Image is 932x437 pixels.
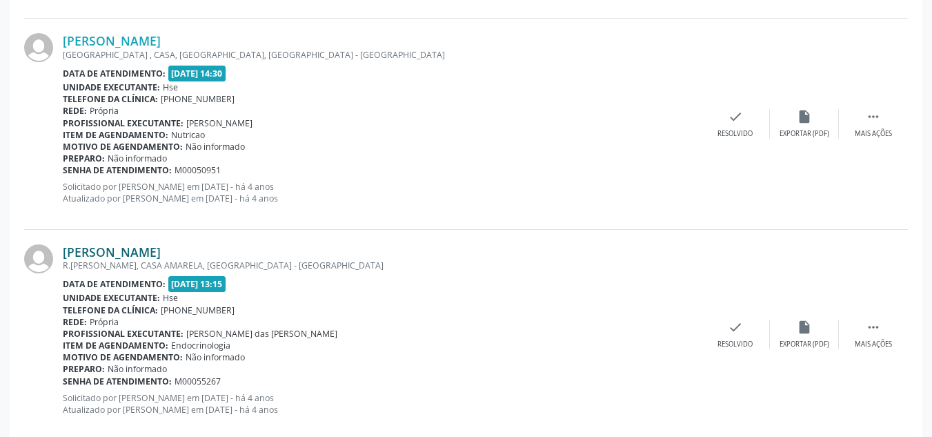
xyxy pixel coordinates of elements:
[63,278,166,290] b: Data de atendimento:
[63,181,701,204] p: Solicitado por [PERSON_NAME] em [DATE] - há 4 anos Atualizado por [PERSON_NAME] em [DATE] - há 4 ...
[717,340,753,349] div: Resolvido
[63,316,87,328] b: Rede:
[797,320,812,335] i: insert_drive_file
[171,129,205,141] span: Nutricao
[63,392,701,416] p: Solicitado por [PERSON_NAME] em [DATE] - há 4 anos Atualizado por [PERSON_NAME] em [DATE] - há 4 ...
[780,340,829,349] div: Exportar (PDF)
[63,93,158,105] b: Telefone da clínica:
[171,340,230,351] span: Endocrinologia
[797,109,812,124] i: insert_drive_file
[63,141,183,153] b: Motivo de agendamento:
[63,49,701,61] div: [GEOGRAPHIC_DATA] , CASA, [GEOGRAPHIC_DATA], [GEOGRAPHIC_DATA] - [GEOGRAPHIC_DATA]
[855,129,892,139] div: Mais ações
[161,93,235,105] span: [PHONE_NUMBER]
[186,351,245,363] span: Não informado
[108,153,167,164] span: Não informado
[63,68,166,79] b: Data de atendimento:
[728,320,743,335] i: check
[175,376,221,387] span: M00055267
[63,376,172,387] b: Senha de atendimento:
[63,292,160,304] b: Unidade executante:
[168,66,226,81] span: [DATE] 14:30
[175,164,221,176] span: M00050951
[63,117,184,129] b: Profissional executante:
[163,292,178,304] span: Hse
[866,320,881,335] i: 
[63,363,105,375] b: Preparo:
[63,33,161,48] a: [PERSON_NAME]
[63,129,168,141] b: Item de agendamento:
[186,328,337,340] span: [PERSON_NAME] das [PERSON_NAME]
[108,363,167,375] span: Não informado
[90,316,119,328] span: Própria
[24,244,53,273] img: img
[168,276,226,292] span: [DATE] 13:15
[63,260,701,271] div: R.[PERSON_NAME], CASA AMARELA, [GEOGRAPHIC_DATA] - [GEOGRAPHIC_DATA]
[717,129,753,139] div: Resolvido
[63,340,168,351] b: Item de agendamento:
[866,109,881,124] i: 
[186,141,245,153] span: Não informado
[63,81,160,93] b: Unidade executante:
[161,304,235,316] span: [PHONE_NUMBER]
[63,328,184,340] b: Profissional executante:
[63,244,161,260] a: [PERSON_NAME]
[63,304,158,316] b: Telefone da clínica:
[63,105,87,117] b: Rede:
[855,340,892,349] div: Mais ações
[90,105,119,117] span: Própria
[24,33,53,62] img: img
[63,164,172,176] b: Senha de atendimento:
[163,81,178,93] span: Hse
[63,153,105,164] b: Preparo:
[186,117,252,129] span: [PERSON_NAME]
[780,129,829,139] div: Exportar (PDF)
[63,351,183,363] b: Motivo de agendamento:
[728,109,743,124] i: check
